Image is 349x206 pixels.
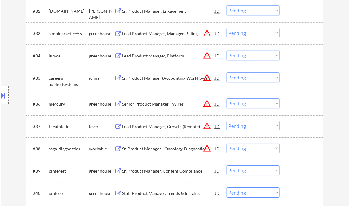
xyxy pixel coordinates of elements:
[49,31,89,37] div: simplepractice55
[89,168,115,174] div: greenhouse
[203,144,212,153] button: warning_amber
[203,51,212,60] button: warning_amber
[122,168,215,174] div: Sr. Product Manager, Content Compliance
[33,168,44,174] div: #39
[122,124,215,130] div: Lead Product Manager, Growth (Remote)
[122,75,215,81] div: Sr. Product Manager (Accounting Workflows)
[215,50,221,61] div: JD
[215,98,221,109] div: JD
[122,8,215,14] div: Sr. Product Manager, Engagement
[89,190,115,196] div: greenhouse
[122,190,215,196] div: Staff Product Manager, Trends & Insights
[215,187,221,199] div: JD
[203,73,212,82] button: warning_amber
[49,168,89,174] div: pinterest
[122,101,215,107] div: Senior Product Manager - Wires
[33,8,44,14] div: #32
[122,146,215,152] div: Sr. Product Manager - Oncology Diagnostics
[215,72,221,83] div: JD
[215,28,221,39] div: JD
[203,99,212,108] button: warning_amber
[122,31,215,37] div: Lead Product Manager, Managed Billing
[89,8,115,20] div: [PERSON_NAME]
[33,31,44,37] div: #33
[89,31,115,37] div: greenhouse
[203,122,212,130] button: warning_amber
[49,8,89,14] div: [DOMAIN_NAME]
[33,190,44,196] div: #40
[122,53,215,59] div: Lead Product Manager, Platform
[49,190,89,196] div: pinterest
[215,165,221,176] div: JD
[215,143,221,154] div: JD
[215,5,221,16] div: JD
[215,121,221,132] div: JD
[203,29,212,37] button: warning_amber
